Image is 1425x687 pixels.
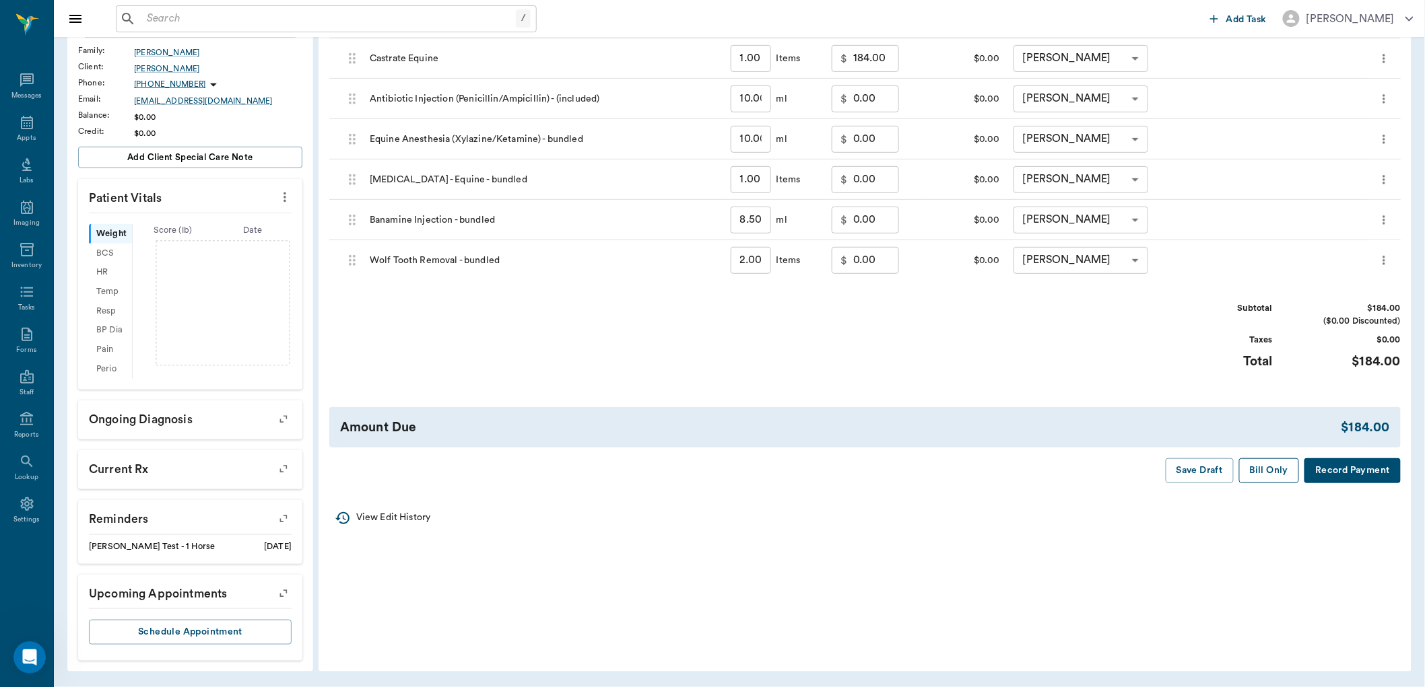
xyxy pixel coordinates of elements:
div: [PERSON_NAME] [1014,45,1148,72]
p: Patient Vitals [78,179,302,213]
div: Antibiotic Injection (Penicillin/Ampicillin) - (included) [363,79,724,119]
button: more [1374,47,1394,70]
div: Staff [20,388,34,398]
div: Phone : [78,77,134,89]
button: Schedule Appointment [89,620,292,645]
div: Items [771,173,801,186]
p: [PHONE_NUMBER] [134,79,205,90]
div: ml [771,133,787,146]
div: [DATE] [264,540,292,553]
p: $ [841,131,848,147]
div: / [516,9,531,28]
div: $0.00 [1300,334,1401,347]
div: Total [1172,352,1273,371]
div: $0.00 [926,159,1007,200]
input: 0.00 [853,85,899,112]
button: [PERSON_NAME] [1272,6,1424,31]
div: Labs [20,176,34,186]
div: Subtotal [1172,302,1273,315]
div: [PERSON_NAME] [1306,11,1395,27]
div: Inventory [11,260,42,270]
div: Pain [89,340,132,359]
button: more [1374,168,1394,191]
div: $0.00 [926,200,1007,240]
button: more [1374,128,1394,151]
button: Add client Special Care Note [78,147,302,168]
input: 0.00 [853,247,899,274]
div: [PERSON_NAME] [1014,166,1148,193]
input: 0.00 [853,45,899,72]
div: Banamine Injection - bundled [363,200,724,240]
div: $184.00 [1341,418,1390,437]
div: Amount Due [340,418,1341,437]
div: ($0.00 Discounted) [1300,315,1401,328]
p: Upcoming appointments [78,575,302,608]
a: [PERSON_NAME] [134,46,302,59]
p: $ [841,172,848,188]
iframe: Intercom live chat [13,641,46,674]
div: Wolf Tooth Removal - bundled [363,240,724,281]
div: Taxes [1172,334,1273,347]
button: more [274,186,296,209]
div: ml [771,213,787,227]
div: $0.00 [926,38,1007,79]
div: Score ( lb ) [133,224,213,237]
button: Save Draft [1166,458,1234,483]
button: Record Payment [1304,458,1401,483]
div: Items [771,52,801,65]
div: Resp [89,301,132,321]
div: [MEDICAL_DATA] - Equine - bundled [363,159,724,200]
div: Settings [13,515,40,525]
span: Add client Special Care Note [127,150,253,165]
div: Temp [89,282,132,301]
div: [PERSON_NAME] [1014,207,1148,233]
div: Lookup [15,472,38,482]
a: [EMAIL_ADDRESS][DOMAIN_NAME] [134,95,302,107]
input: 0.00 [853,166,899,193]
div: $0.00 [134,111,302,123]
div: $0.00 [926,79,1007,119]
div: Messages [11,91,42,101]
div: Tasks [18,303,35,313]
input: 0.00 [853,207,899,233]
div: Date [213,224,293,237]
div: [PERSON_NAME] [1014,247,1148,274]
div: [PERSON_NAME] Test - 1 Horse [89,540,215,553]
div: [PERSON_NAME] [1014,126,1148,153]
button: Add Task [1205,6,1272,31]
p: Current Rx [78,450,302,484]
div: $0.00 [926,240,1007,281]
input: 0.00 [853,126,899,153]
div: Perio [89,359,132,379]
button: Close drawer [62,5,89,32]
div: Email : [78,93,134,105]
button: Bill Only [1239,458,1300,483]
div: BCS [89,244,132,263]
div: [PERSON_NAME] [1014,85,1148,112]
div: Forms [16,345,36,355]
div: [PERSON_NAME] [134,63,302,75]
div: BP Dia [89,321,132,340]
div: HR [89,263,132,283]
p: $ [841,91,848,107]
p: $ [841,50,848,67]
div: Items [771,254,801,267]
div: Balance : [78,109,134,121]
div: Castrate Equine [363,38,724,79]
div: Appts [17,133,36,143]
div: $0.00 [926,119,1007,159]
input: Search [141,9,516,28]
button: more [1374,249,1394,272]
div: Imaging [13,218,40,228]
div: ml [771,92,787,106]
div: $0.00 [134,127,302,139]
p: $ [841,212,848,228]
div: Equine Anesthesia (Xylazine/Ketamine) - bundled [363,119,724,159]
button: more [1374,87,1394,110]
div: Weight [89,224,132,244]
p: $ [841,252,848,268]
p: Ongoing diagnosis [78,400,302,434]
div: $184.00 [1300,302,1401,315]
